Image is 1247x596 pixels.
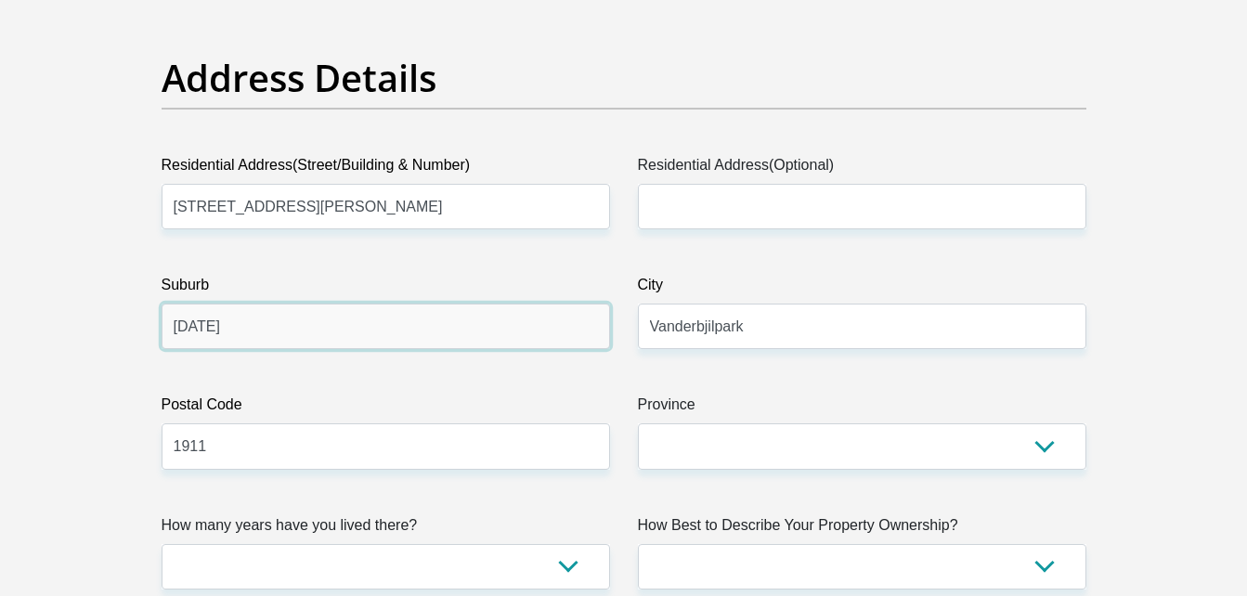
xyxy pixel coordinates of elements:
input: Postal Code [162,423,610,469]
label: Suburb [162,274,610,304]
select: Please Select a Province [638,423,1086,469]
h2: Address Details [162,56,1086,100]
label: How Best to Describe Your Property Ownership? [638,514,1086,544]
select: Please select a value [162,544,610,590]
label: Residential Address(Optional) [638,154,1086,184]
label: Province [638,394,1086,423]
label: Postal Code [162,394,610,423]
input: Suburb [162,304,610,349]
input: City [638,304,1086,349]
label: Residential Address(Street/Building & Number) [162,154,610,184]
label: City [638,274,1086,304]
input: Valid residential address [162,184,610,229]
label: How many years have you lived there? [162,514,610,544]
select: Please select a value [638,544,1086,590]
input: Address line 2 (Optional) [638,184,1086,229]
